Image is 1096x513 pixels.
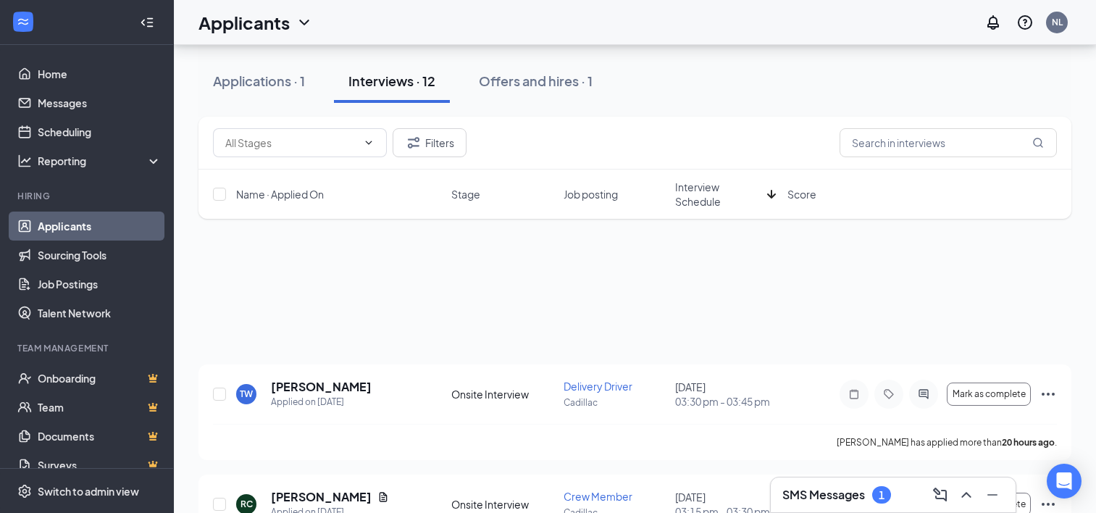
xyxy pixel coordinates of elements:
svg: ChevronUp [958,486,975,504]
svg: Note [845,388,863,400]
button: ComposeMessage [929,483,952,506]
span: Stage [451,187,480,201]
span: Job posting [564,187,618,201]
div: Onsite Interview [451,497,555,512]
svg: Settings [17,484,32,499]
svg: Ellipses [1039,496,1057,513]
a: SurveysCrown [38,451,162,480]
input: Search in interviews [840,128,1057,157]
span: Interview Schedule [675,180,761,209]
div: Applications · 1 [213,72,305,90]
h5: [PERSON_NAME] [271,379,372,395]
div: Reporting [38,154,162,168]
a: Sourcing Tools [38,241,162,270]
svg: ActiveChat [915,388,932,400]
div: Team Management [17,342,159,354]
svg: Ellipses [1039,385,1057,403]
h5: [PERSON_NAME] [271,489,372,505]
div: 1 [879,489,884,501]
span: Score [787,187,816,201]
span: Crew Member [564,490,632,503]
svg: WorkstreamLogo [16,14,30,29]
a: Home [38,59,162,88]
b: 20 hours ago [1002,437,1055,448]
button: Mark as complete [947,383,1031,406]
h1: Applicants [198,10,290,35]
a: Job Postings [38,270,162,299]
a: Applicants [38,212,162,241]
div: Open Intercom Messenger [1047,464,1082,499]
svg: MagnifyingGlass [1032,137,1044,149]
div: Applied on [DATE] [271,395,372,409]
input: All Stages [225,135,357,151]
svg: ChevronDown [296,14,313,31]
button: ChevronUp [955,483,978,506]
div: NL [1052,16,1063,28]
a: Talent Network [38,299,162,328]
span: Delivery Driver [564,380,632,393]
span: Mark as complete [953,389,1026,399]
svg: Minimize [984,486,1001,504]
button: Minimize [981,483,1004,506]
a: OnboardingCrown [38,364,162,393]
svg: Collapse [140,15,154,30]
div: [DATE] [675,380,779,409]
svg: ComposeMessage [932,486,949,504]
div: Hiring [17,190,159,202]
svg: ChevronDown [363,137,375,149]
svg: Analysis [17,154,32,168]
div: TW [240,388,253,400]
svg: Tag [880,388,898,400]
svg: QuestionInfo [1016,14,1034,31]
div: Interviews · 12 [348,72,435,90]
svg: ArrowDown [763,185,780,203]
div: Onsite Interview [451,387,555,401]
p: [PERSON_NAME] has applied more than . [837,436,1057,449]
button: Filter Filters [393,128,467,157]
a: Messages [38,88,162,117]
svg: Notifications [984,14,1002,31]
p: Cadillac [564,396,667,409]
a: Scheduling [38,117,162,146]
a: TeamCrown [38,393,162,422]
span: 03:30 pm - 03:45 pm [675,394,779,409]
svg: Filter [405,134,422,151]
div: Switch to admin view [38,484,139,499]
h3: SMS Messages [782,487,865,503]
span: Name · Applied On [236,187,324,201]
div: Offers and hires · 1 [479,72,593,90]
svg: Document [377,491,389,503]
div: RC [240,498,253,510]
a: DocumentsCrown [38,422,162,451]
